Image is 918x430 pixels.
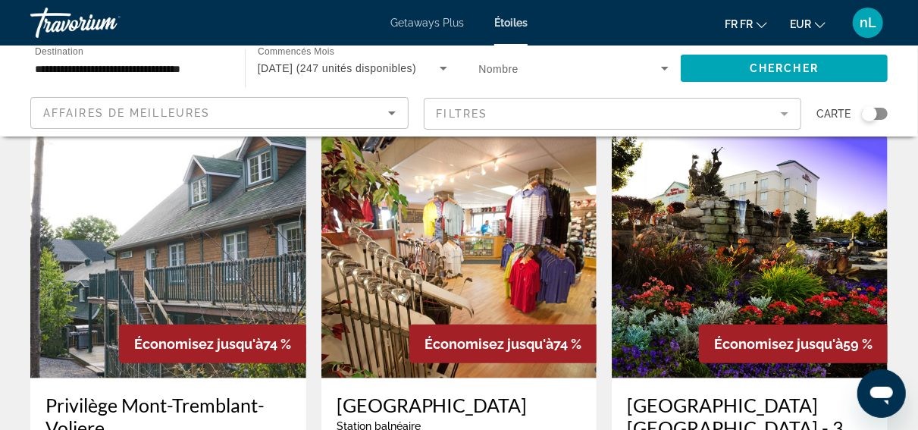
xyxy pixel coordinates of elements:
button: Chercher [681,55,888,82]
span: Économisez jusqu'à [714,336,843,352]
a: Travorium [30,3,182,42]
span: Commencés Mois [258,47,334,57]
span: Affaires de Meilleures [43,107,210,119]
button: Filtrer [424,97,802,130]
span: Économisez jusqu'à [134,336,263,352]
iframe: Bouton de lancement de la fenêtre de messagerie [857,369,906,418]
div: 59 % [699,325,888,363]
span: EUR [790,18,811,30]
span: Destination [35,46,83,56]
div: 74 % [119,325,306,363]
a: Étoiles [494,17,528,29]
button: Changer de langue [725,13,767,35]
a: [GEOGRAPHIC_DATA] [337,394,582,416]
span: fr fr [725,18,753,30]
a: Getaways Plus [390,17,464,29]
img: 2272E01L.jpg [30,136,306,378]
span: Chercher [750,62,819,74]
img: 5316O01X.jpg [321,136,597,378]
span: [DATE] (247 unités disponibles) [258,62,416,74]
span: Économisez jusqu'à [425,336,553,352]
span: Nombre [479,63,519,75]
mat-select: Trier par [43,104,396,122]
button: Changement de monnaie [790,13,826,35]
span: nL [860,15,876,30]
span: Carte [816,103,851,124]
div: 74 % [409,325,597,363]
img: RM70E01X.jpg [612,136,888,378]
button: Menu utilisateur [848,7,888,39]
